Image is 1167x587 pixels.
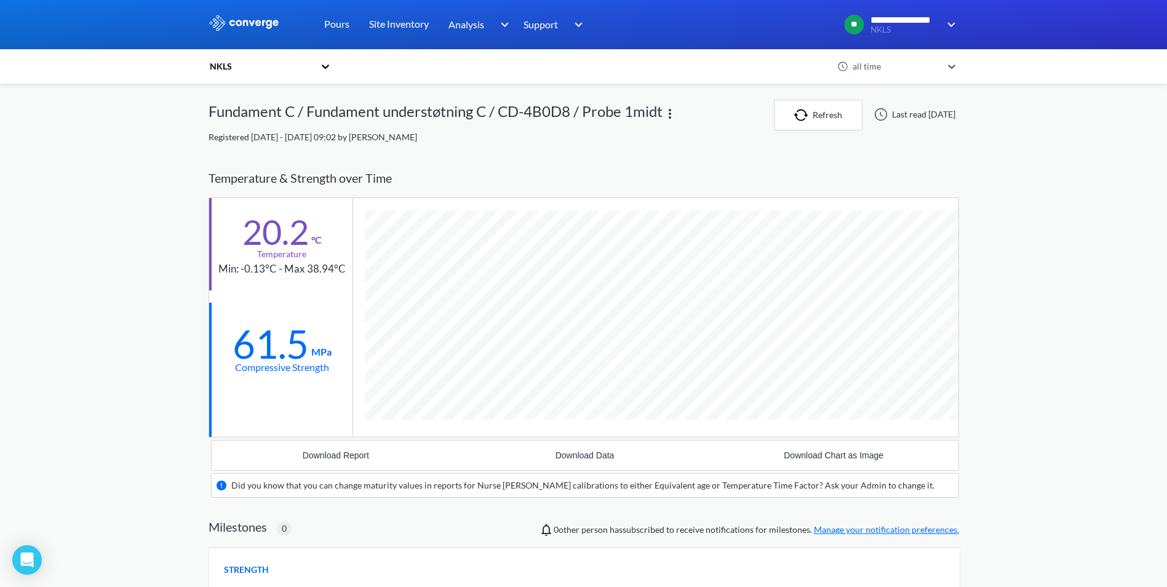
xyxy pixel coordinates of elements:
[209,60,314,73] div: NKLS
[209,100,663,130] div: Fundament C / Fundament understøtning C / CD-4B0D8 / Probe 1midt
[794,109,813,121] img: icon-refresh.svg
[663,106,677,121] img: more.svg
[209,132,417,142] span: Registered [DATE] - [DATE] 09:02 by [PERSON_NAME]
[524,17,558,32] span: Support
[567,17,586,32] img: downArrow.svg
[209,15,280,31] img: logo_ewhite.svg
[709,441,958,470] button: Download Chart as Image
[209,159,959,198] div: Temperature & Strength over Time
[460,441,709,470] button: Download Data
[774,100,862,130] button: Refresh
[303,450,369,460] div: Download Report
[850,60,942,73] div: all time
[867,107,959,122] div: Last read [DATE]
[212,441,461,470] button: Download Report
[814,524,959,535] a: Manage your notification preferences.
[556,450,615,460] div: Download Data
[224,563,269,577] span: STRENGTH
[939,17,959,32] img: downArrow.svg
[233,329,309,359] div: 61.5
[231,479,934,492] div: Did you know that you can change maturity values in reports for Nurse [PERSON_NAME] calibrations ...
[235,359,329,375] div: Compressive Strength
[554,524,580,535] span: 0 other
[870,25,939,34] span: NKLS
[218,261,346,278] div: Min: -0.13°C - Max 38.94°C
[242,217,309,247] div: 20.2
[257,247,306,261] div: Temperature
[209,519,267,534] h2: Milestones
[448,17,484,32] span: Analysis
[539,522,554,537] img: notifications-icon.svg
[492,17,512,32] img: downArrow.svg
[554,523,959,537] span: person has subscribed to receive notifications for milestones.
[784,450,883,460] div: Download Chart as Image
[837,61,848,72] img: icon-clock.svg
[12,545,42,575] div: Open Intercom Messenger
[282,522,287,535] span: 0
